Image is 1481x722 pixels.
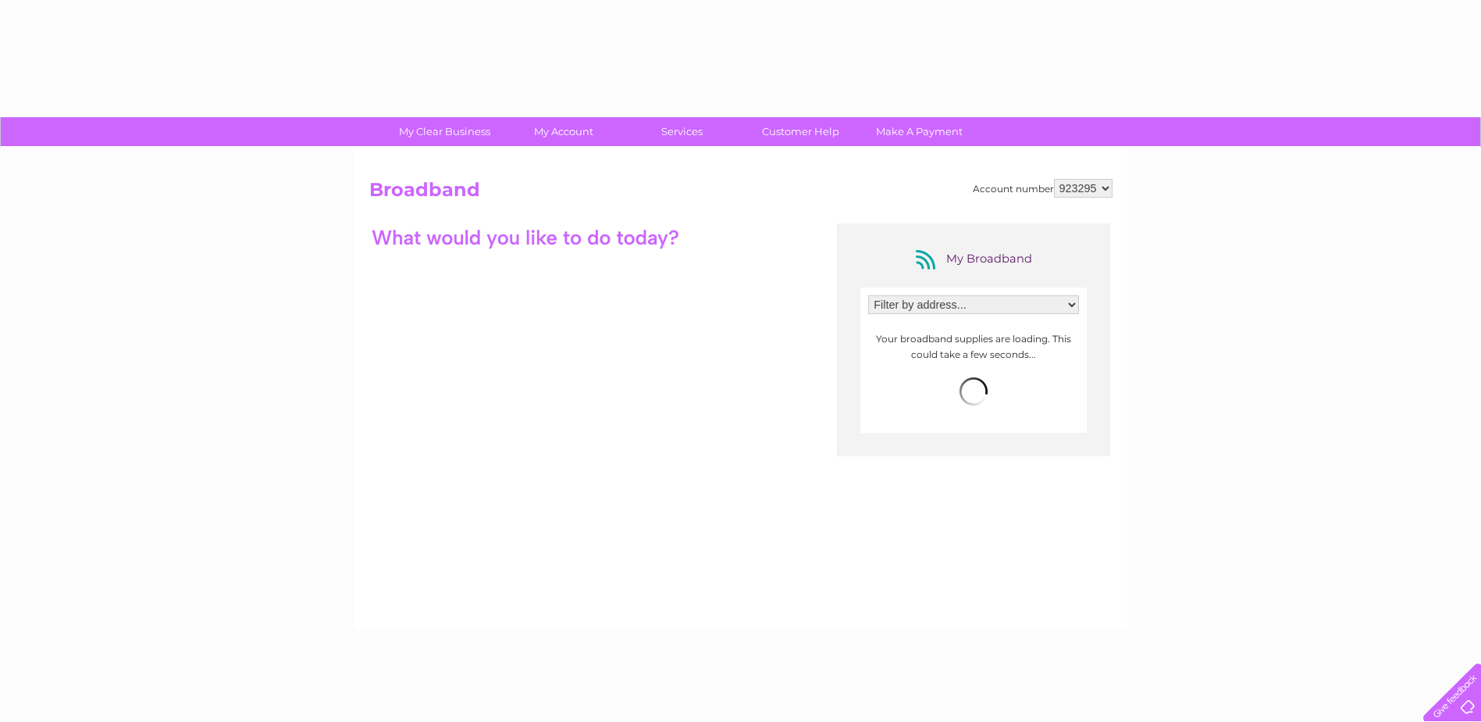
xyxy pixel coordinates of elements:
[855,117,984,146] a: Make A Payment
[369,179,1113,209] h2: Broadband
[911,247,1036,272] div: My Broadband
[736,117,865,146] a: Customer Help
[380,117,509,146] a: My Clear Business
[973,179,1113,198] div: Account number
[959,377,988,406] img: loading
[868,331,1079,361] p: Your broadband supplies are loading. This could take a few seconds...
[618,117,746,146] a: Services
[499,117,628,146] a: My Account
